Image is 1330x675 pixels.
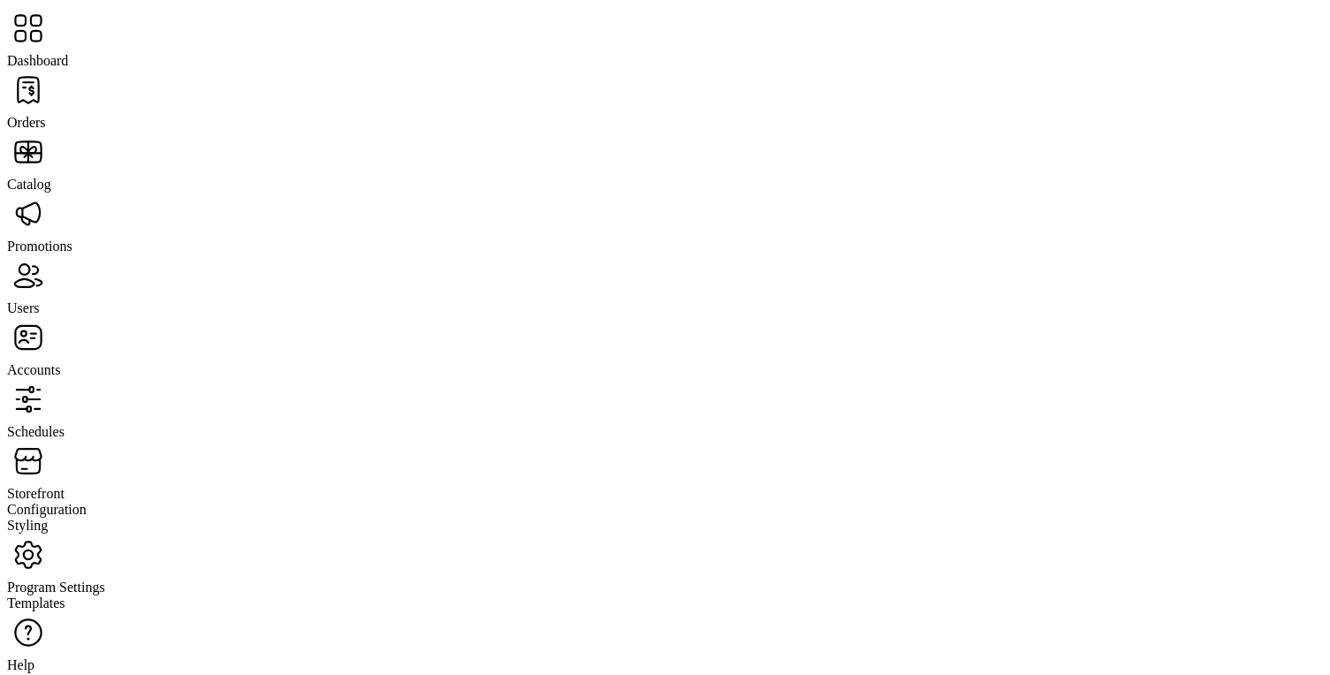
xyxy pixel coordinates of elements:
span: Help [7,657,34,672]
span: Orders [7,115,46,130]
span: Accounts [7,362,60,377]
span: Configuration [7,502,87,517]
span: Program Settings [7,580,105,595]
span: Storefront [7,486,65,501]
span: Dashboard [7,53,68,68]
span: Catalog [7,177,51,192]
span: Users [7,300,39,315]
span: Templates [7,595,65,611]
span: Schedules [7,424,65,439]
span: Promotions [7,239,72,254]
span: Styling [7,518,48,533]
